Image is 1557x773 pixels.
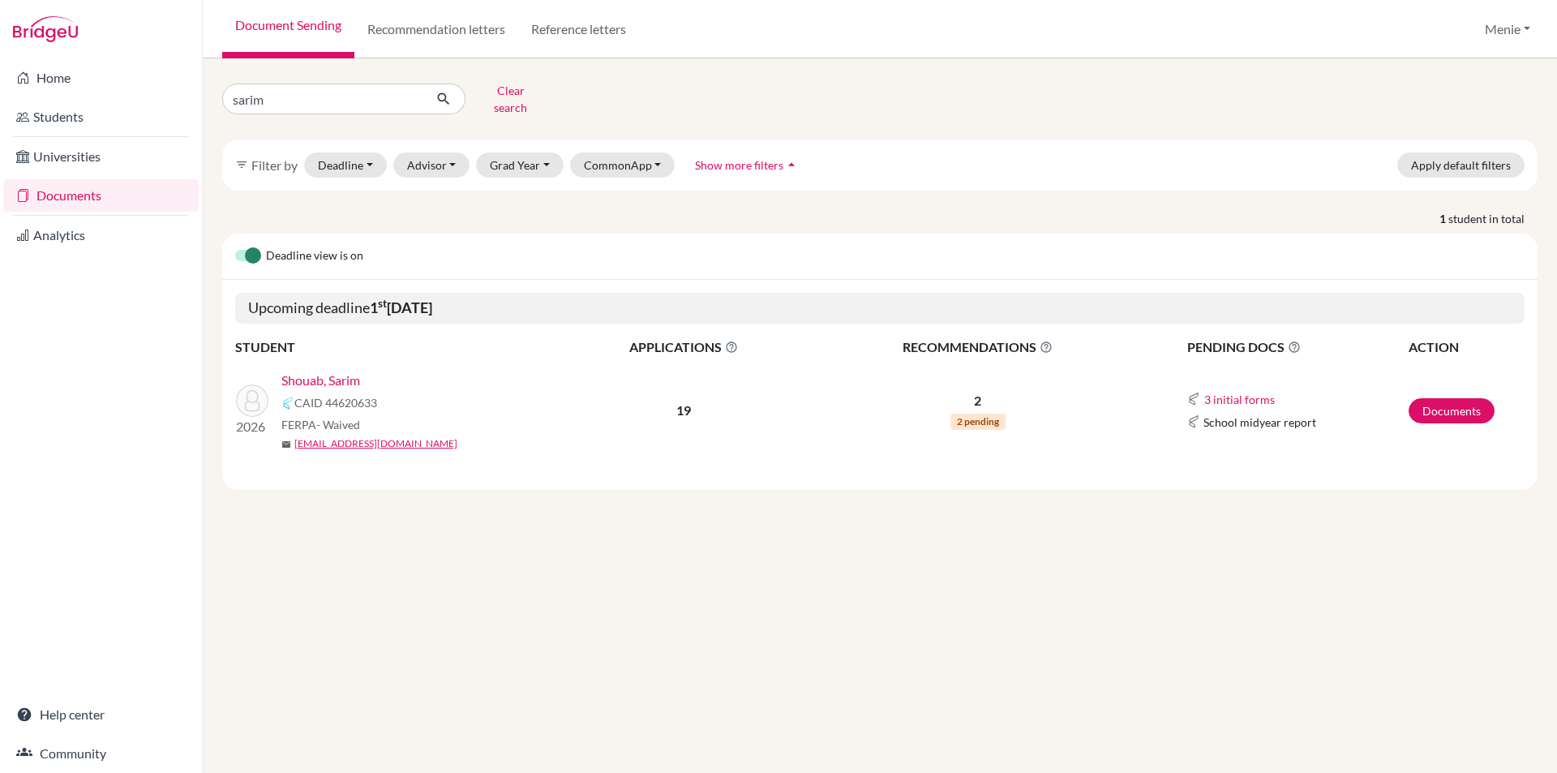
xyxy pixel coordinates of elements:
[476,152,564,178] button: Grad Year
[281,371,360,390] a: Shouab, Sarim
[809,391,1147,410] p: 2
[236,417,268,436] p: 2026
[783,157,800,173] i: arrow_drop_up
[1187,415,1200,428] img: Common App logo
[3,698,199,731] a: Help center
[1203,390,1276,409] button: 3 initial forms
[950,414,1006,430] span: 2 pending
[1448,210,1538,227] span: student in total
[222,84,423,114] input: Find student by name...
[465,78,555,120] button: Clear search
[281,397,294,410] img: Common App logo
[370,298,432,316] b: 1 [DATE]
[1187,337,1407,357] span: PENDING DOCS
[3,101,199,133] a: Students
[3,219,199,251] a: Analytics
[235,158,248,171] i: filter_list
[3,62,199,94] a: Home
[681,152,813,178] button: Show more filtersarrow_drop_up
[235,337,560,358] th: STUDENT
[809,337,1147,357] span: RECOMMENDATIONS
[570,152,676,178] button: CommonApp
[3,737,199,770] a: Community
[560,337,807,357] span: APPLICATIONS
[304,152,387,178] button: Deadline
[1478,14,1538,45] button: Menie
[281,440,291,449] span: mail
[1408,337,1525,358] th: ACTION
[294,436,457,451] a: [EMAIL_ADDRESS][DOMAIN_NAME]
[3,179,199,212] a: Documents
[266,247,363,266] span: Deadline view is on
[281,416,360,433] span: FERPA
[316,418,360,432] span: - Waived
[378,297,387,310] sup: st
[235,293,1525,324] h5: Upcoming deadline
[1397,152,1525,178] button: Apply default filters
[676,402,691,418] b: 19
[393,152,470,178] button: Advisor
[13,16,78,42] img: Bridge-U
[1203,414,1316,431] span: School midyear report
[1187,393,1200,406] img: Common App logo
[251,157,298,173] span: Filter by
[1409,398,1495,423] a: Documents
[1439,210,1448,227] strong: 1
[695,158,783,172] span: Show more filters
[294,394,377,411] span: CAID 44620633
[236,384,268,417] img: Shouab, Sarim
[3,140,199,173] a: Universities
